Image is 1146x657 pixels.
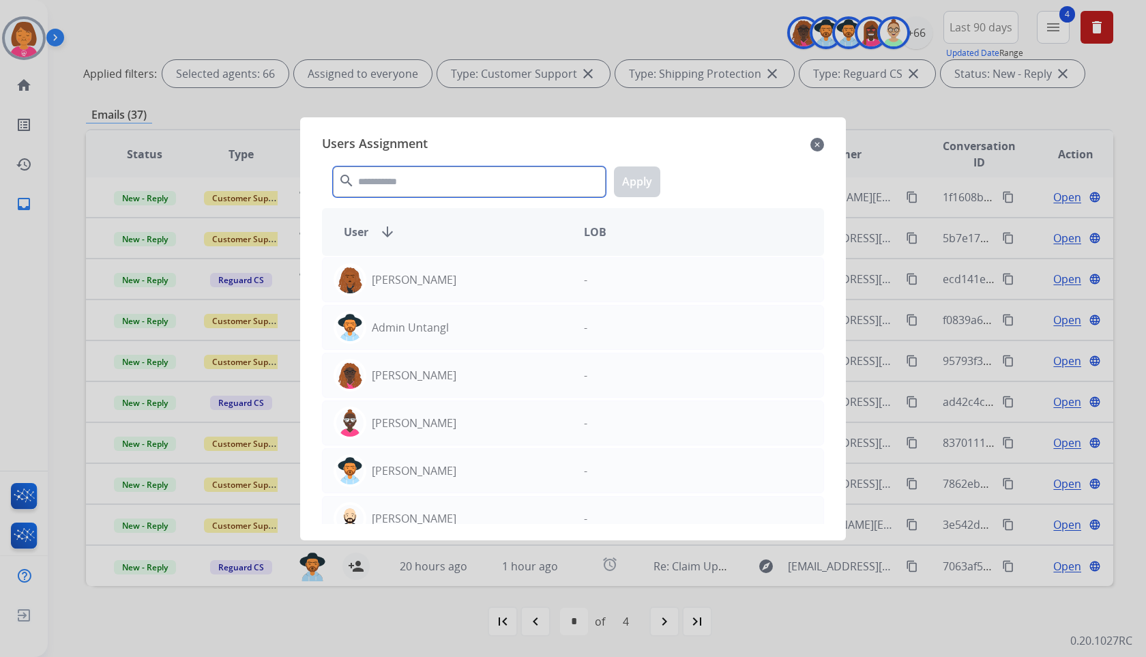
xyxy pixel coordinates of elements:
[322,134,428,156] span: Users Assignment
[614,166,660,197] button: Apply
[372,367,456,383] p: [PERSON_NAME]
[584,272,587,288] p: -
[379,224,396,240] mat-icon: arrow_downward
[584,463,587,479] p: -
[372,510,456,527] p: [PERSON_NAME]
[338,173,355,189] mat-icon: search
[372,272,456,288] p: [PERSON_NAME]
[584,367,587,383] p: -
[372,463,456,479] p: [PERSON_NAME]
[584,319,587,336] p: -
[372,415,456,431] p: [PERSON_NAME]
[333,224,573,240] div: User
[584,415,587,431] p: -
[584,224,606,240] span: LOB
[584,510,587,527] p: -
[372,319,449,336] p: Admin Untangl
[810,136,824,153] mat-icon: close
